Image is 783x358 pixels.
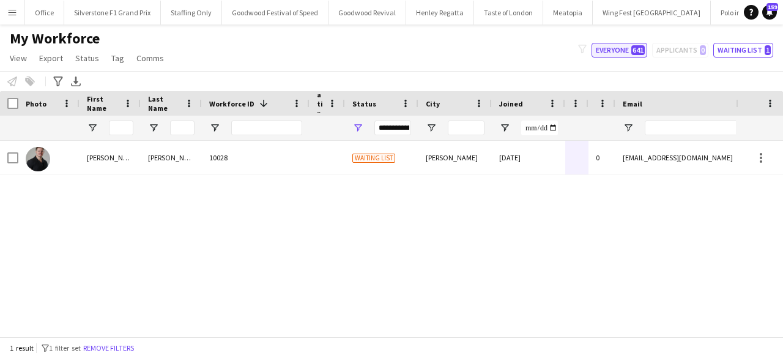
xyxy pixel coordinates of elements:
[588,141,615,174] div: 0
[352,122,363,133] button: Open Filter Menu
[592,43,647,58] button: Everyone641
[352,154,395,163] span: Waiting list
[766,3,778,11] span: 159
[623,99,642,108] span: Email
[615,141,754,174] div: [EMAIL_ADDRESS][DOMAIN_NAME]
[645,121,746,135] input: Email Filter Input
[426,122,437,133] button: Open Filter Menu
[25,1,64,24] button: Office
[209,122,220,133] button: Open Filter Menu
[81,341,136,355] button: Remove filters
[148,94,180,113] span: Last Name
[109,121,133,135] input: First Name Filter Input
[762,5,777,20] a: 159
[209,99,254,108] span: Workforce ID
[448,121,484,135] input: City Filter Input
[136,53,164,64] span: Comms
[418,141,492,174] div: [PERSON_NAME]
[426,99,440,108] span: City
[161,1,222,24] button: Staffing Only
[106,50,129,66] a: Tag
[474,1,543,24] button: Taste of London
[69,74,83,89] app-action-btn: Export XLSX
[328,1,406,24] button: Goodwood Revival
[711,1,777,24] button: Polo in the Park
[713,43,773,58] button: Waiting list1
[499,99,523,108] span: Joined
[26,99,46,108] span: Photo
[39,53,63,64] span: Export
[64,1,161,24] button: Silverstone F1 Grand Prix
[87,122,98,133] button: Open Filter Menu
[75,53,99,64] span: Status
[521,121,558,135] input: Joined Filter Input
[492,141,565,174] div: [DATE]
[70,50,104,66] a: Status
[593,1,711,24] button: Wing Fest [GEOGRAPHIC_DATA]
[34,50,68,66] a: Export
[10,53,27,64] span: View
[631,45,645,55] span: 641
[10,29,100,48] span: My Workforce
[141,141,202,174] div: [PERSON_NAME]
[231,121,302,135] input: Workforce ID Filter Input
[26,147,50,171] img: Rhys Hayes
[80,141,141,174] div: [PERSON_NAME]
[623,122,634,133] button: Open Filter Menu
[765,45,771,55] span: 1
[148,122,159,133] button: Open Filter Menu
[87,94,119,113] span: First Name
[51,74,65,89] app-action-btn: Advanced filters
[499,122,510,133] button: Open Filter Menu
[5,50,32,66] a: View
[222,1,328,24] button: Goodwood Festival of Speed
[49,343,81,352] span: 1 filter set
[170,121,195,135] input: Last Name Filter Input
[317,81,323,127] span: Rating
[111,53,124,64] span: Tag
[352,99,376,108] span: Status
[132,50,169,66] a: Comms
[406,1,474,24] button: Henley Regatta
[202,141,310,174] div: 10028
[543,1,593,24] button: Meatopia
